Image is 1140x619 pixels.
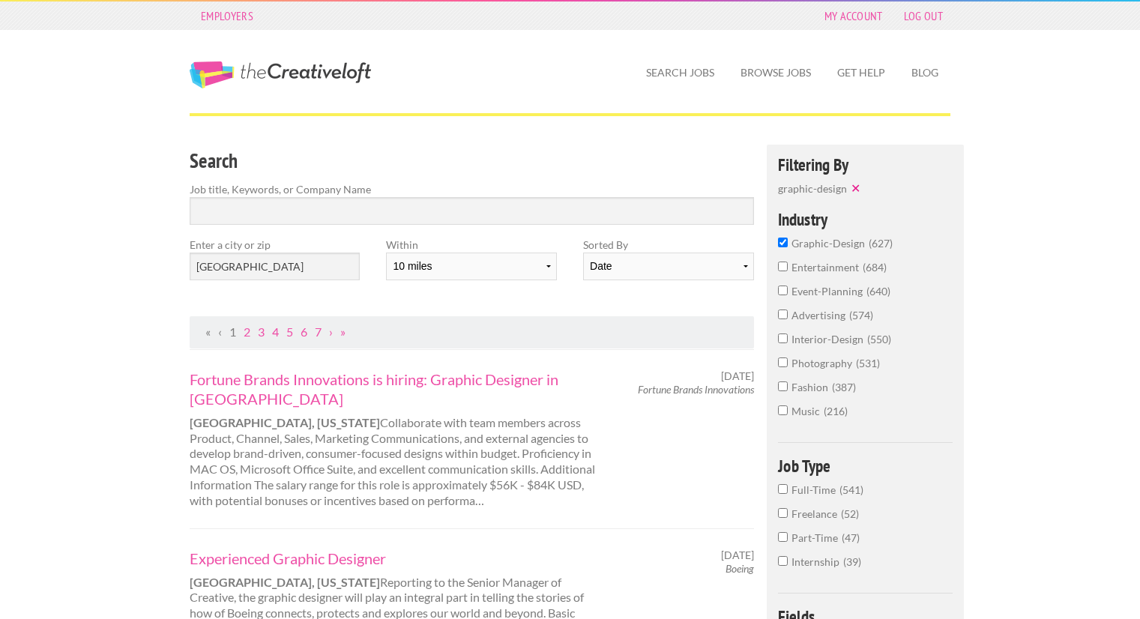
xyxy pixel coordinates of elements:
span: 39 [843,555,861,568]
a: Page 4 [272,324,279,339]
a: Page 2 [244,324,250,339]
span: Internship [791,555,843,568]
span: [DATE] [721,549,754,562]
h4: Filtering By [778,156,953,173]
input: interior-design550 [778,333,788,343]
span: 541 [839,483,863,496]
input: event-planning640 [778,286,788,295]
label: Sorted By [583,237,753,253]
span: Freelance [791,507,841,520]
input: Freelance52 [778,508,788,518]
input: fashion387 [778,381,788,391]
input: Internship39 [778,556,788,566]
select: Sort results by [583,253,753,280]
span: 574 [849,309,873,321]
span: 387 [832,381,856,393]
h3: Search [190,147,754,175]
em: Boeing [726,562,754,575]
span: 216 [824,405,848,417]
a: Browse Jobs [729,55,823,90]
button: ✕ [847,181,868,196]
span: fashion [791,381,832,393]
span: 52 [841,507,859,520]
a: Log Out [896,5,950,26]
a: Page 6 [301,324,307,339]
span: entertainment [791,261,863,274]
a: Employers [193,5,261,26]
em: Fortune Brands Innovations [638,383,754,396]
strong: [GEOGRAPHIC_DATA], [US_STATE] [190,415,380,429]
input: Search [190,197,754,225]
div: Collaborate with team members across Product, Channel, Sales, Marketing Communications, and exter... [177,369,620,509]
input: entertainment684 [778,262,788,271]
a: Page 5 [286,324,293,339]
input: photography531 [778,357,788,367]
span: First Page [205,324,211,339]
span: interior-design [791,333,867,345]
h4: Job Type [778,457,953,474]
label: Enter a city or zip [190,237,360,253]
span: 684 [863,261,887,274]
a: Get Help [825,55,897,90]
a: Fortune Brands Innovations is hiring: Graphic Designer in [GEOGRAPHIC_DATA] [190,369,606,408]
span: 47 [842,531,860,544]
span: graphic-design [778,182,847,195]
span: event-planning [791,285,866,298]
span: graphic-design [791,237,869,250]
span: Part-Time [791,531,842,544]
input: graphic-design627 [778,238,788,247]
a: My Account [817,5,890,26]
span: advertising [791,309,849,321]
span: 531 [856,357,880,369]
input: Part-Time47 [778,532,788,542]
input: Full-Time541 [778,484,788,494]
span: music [791,405,824,417]
a: Search Jobs [634,55,726,90]
input: advertising574 [778,309,788,319]
span: [DATE] [721,369,754,383]
span: photography [791,357,856,369]
h4: Industry [778,211,953,228]
label: Within [386,237,556,253]
label: Job title, Keywords, or Company Name [190,181,754,197]
input: music216 [778,405,788,415]
a: Page 7 [315,324,322,339]
a: Blog [899,55,950,90]
span: Full-Time [791,483,839,496]
a: Last Page, Page 63 [340,324,346,339]
strong: [GEOGRAPHIC_DATA], [US_STATE] [190,575,380,589]
span: 640 [866,285,890,298]
span: 550 [867,333,891,345]
a: Page 3 [258,324,265,339]
a: Page 1 [229,324,236,339]
a: Next Page [329,324,333,339]
span: Previous Page [218,324,222,339]
a: The Creative Loft [190,61,371,88]
span: 627 [869,237,893,250]
a: Experienced Graphic Designer [190,549,606,568]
